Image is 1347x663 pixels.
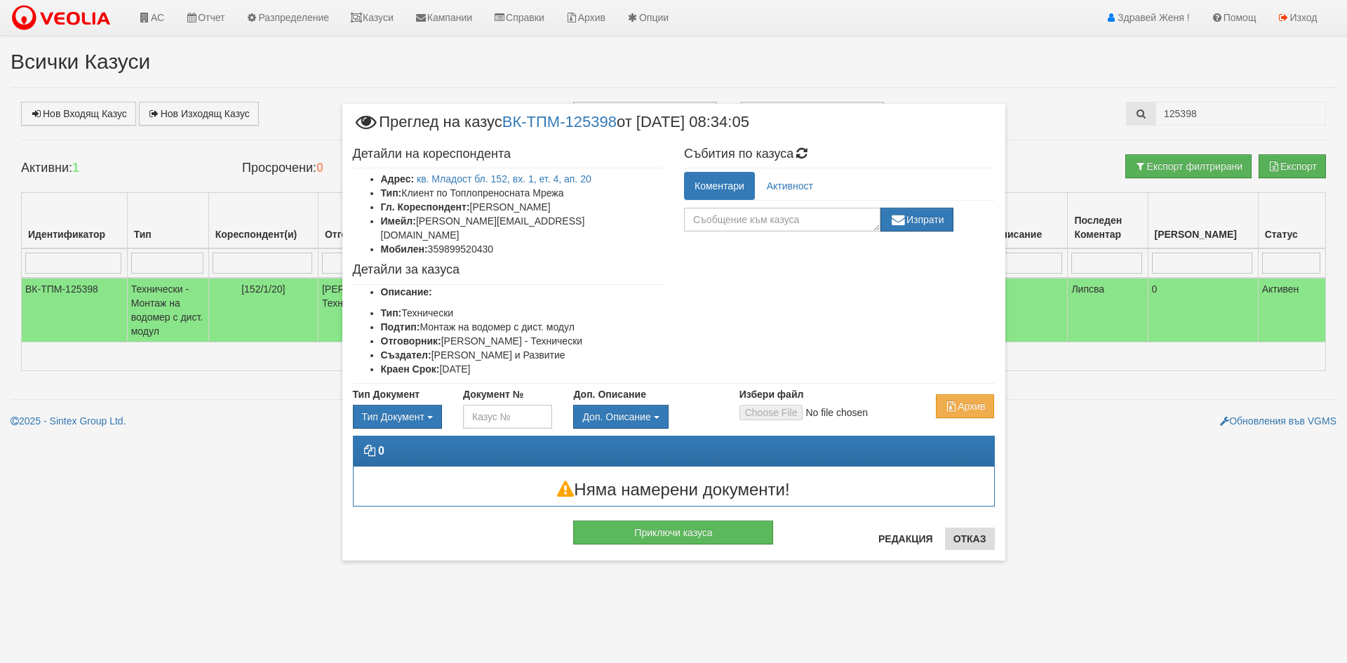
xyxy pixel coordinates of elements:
[354,481,994,499] h3: Няма намерени документи!
[353,405,442,429] button: Тип Документ
[381,349,431,361] b: Създател:
[381,348,664,362] li: [PERSON_NAME] и Развитие
[573,405,718,429] div: Двоен клик, за изчистване на избраната стойност.
[573,405,668,429] button: Доп. Описание
[381,214,664,242] li: [PERSON_NAME][EMAIL_ADDRESS][DOMAIN_NAME]
[739,387,804,401] label: Избери файл
[463,405,552,429] input: Казус №
[381,200,664,214] li: [PERSON_NAME]
[353,147,664,161] h4: Детайли на кореспондента
[381,201,470,213] b: Гл. Кореспондент:
[353,405,442,429] div: Двоен клик, за изчистване на избраната стойност.
[381,363,440,375] b: Краен Срок:
[381,187,402,199] b: Тип:
[756,172,824,200] a: Активност
[381,335,441,347] b: Отговорник:
[684,147,995,161] h4: Събития по казуса
[381,286,432,297] b: Описание:
[381,307,402,319] b: Тип:
[463,387,523,401] label: Документ №
[684,172,755,200] a: Коментари
[502,112,617,130] a: ВК-ТПМ-125398
[381,215,416,227] b: Имейл:
[381,362,664,376] li: [DATE]
[582,411,650,422] span: Доп. Описание
[381,173,415,185] b: Адрес:
[381,243,428,255] b: Мобилен:
[378,445,384,457] strong: 0
[353,263,664,277] h4: Детайли за казуса
[353,114,749,140] span: Преглед на казус от [DATE] 08:34:05
[573,521,773,544] button: Приключи казуса
[573,387,645,401] label: Доп. Описание
[880,208,953,232] button: Изпрати
[381,320,664,334] li: Монтаж на водомер с дист. модул
[936,394,994,418] button: Архив
[417,173,591,185] a: кв. Младост бл. 152, вх. 1, ет. 4, ап. 20
[362,411,424,422] span: Тип Документ
[381,321,420,333] b: Подтип:
[381,242,664,256] li: 359899520430
[381,186,664,200] li: Клиент по Топлопреносната Мрежа
[381,334,664,348] li: [PERSON_NAME] - Технически
[353,387,420,401] label: Тип Документ
[381,306,664,320] li: Технически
